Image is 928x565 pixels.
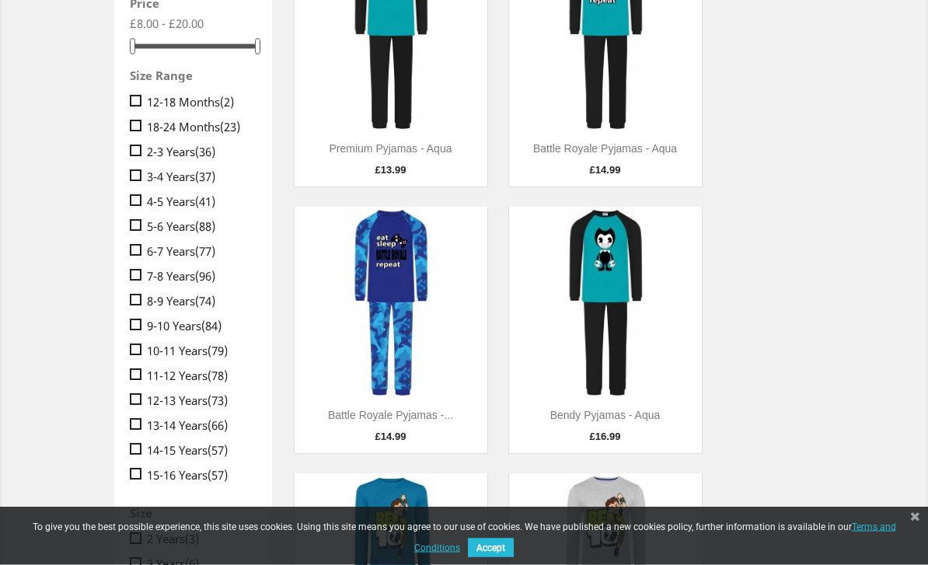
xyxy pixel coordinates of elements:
span: £14.99 [590,165,621,176]
a: 13-14 Years(66) [147,418,250,434]
span: (36) [195,145,215,160]
span: (73) [208,393,228,409]
a: 11-12 Years(78) [147,368,250,384]
a: 15-16 Years(57) [147,468,250,483]
span: (79) [208,344,228,359]
a: 12-18 Months(2) [147,95,250,110]
span: (88) [195,219,215,235]
p: Size Range [130,70,233,83]
a: 12-13 Years(73) [147,393,250,409]
span: £16.99 [590,431,621,443]
a: Bendy Pyjamas - Aqua [550,410,661,422]
span: (77) [195,244,215,260]
span: (57) [208,443,228,459]
div: To give you the best possible experience, this site uses cookies. Using this site means you agree... [16,521,912,561]
a: Battle Royale Pyjamas -... [328,410,453,422]
a: Terms and Conditions [414,516,896,556]
span: (84) [201,319,222,334]
button: Accept [468,539,514,557]
a: 9-10 Years(84) [147,319,250,334]
span: (74) [195,294,215,309]
a: 10-11 Years(79) [147,344,250,359]
a: 4-5 Years(41) [147,194,250,210]
span: £14.99 [375,431,406,443]
a: 5-6 Years(88) [147,219,250,235]
a: Battle Royale Pyjamas - Aqua [533,143,677,155]
a: 6-7 Years(77) [147,244,250,260]
a: 18-24 Months(23) [147,120,250,135]
a: 2-3 Years(36) [147,145,250,160]
span: (23) [220,120,240,135]
img: Bendy Pyjamas - Aqua [509,208,702,400]
a: 8-9 Years(74) [147,294,250,309]
p: £8.00 - £20.00 [130,16,256,32]
span: (2) [220,95,234,110]
a: 14-15 Years(57) [147,443,250,459]
span: £13.99 [375,165,406,176]
a: Premium Pyjamas - Aqua [330,143,452,155]
a: 3-4 Years(37) [147,169,250,185]
span: (96) [195,269,215,284]
span: (66) [208,418,228,434]
span: (57) [208,468,228,483]
img: Battle Royale Pyjamas -... [295,208,487,400]
span: (41) [195,194,215,210]
span: (37) [195,169,215,185]
span: (78) [208,368,228,384]
a: 7-8 Years(96) [147,269,250,284]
